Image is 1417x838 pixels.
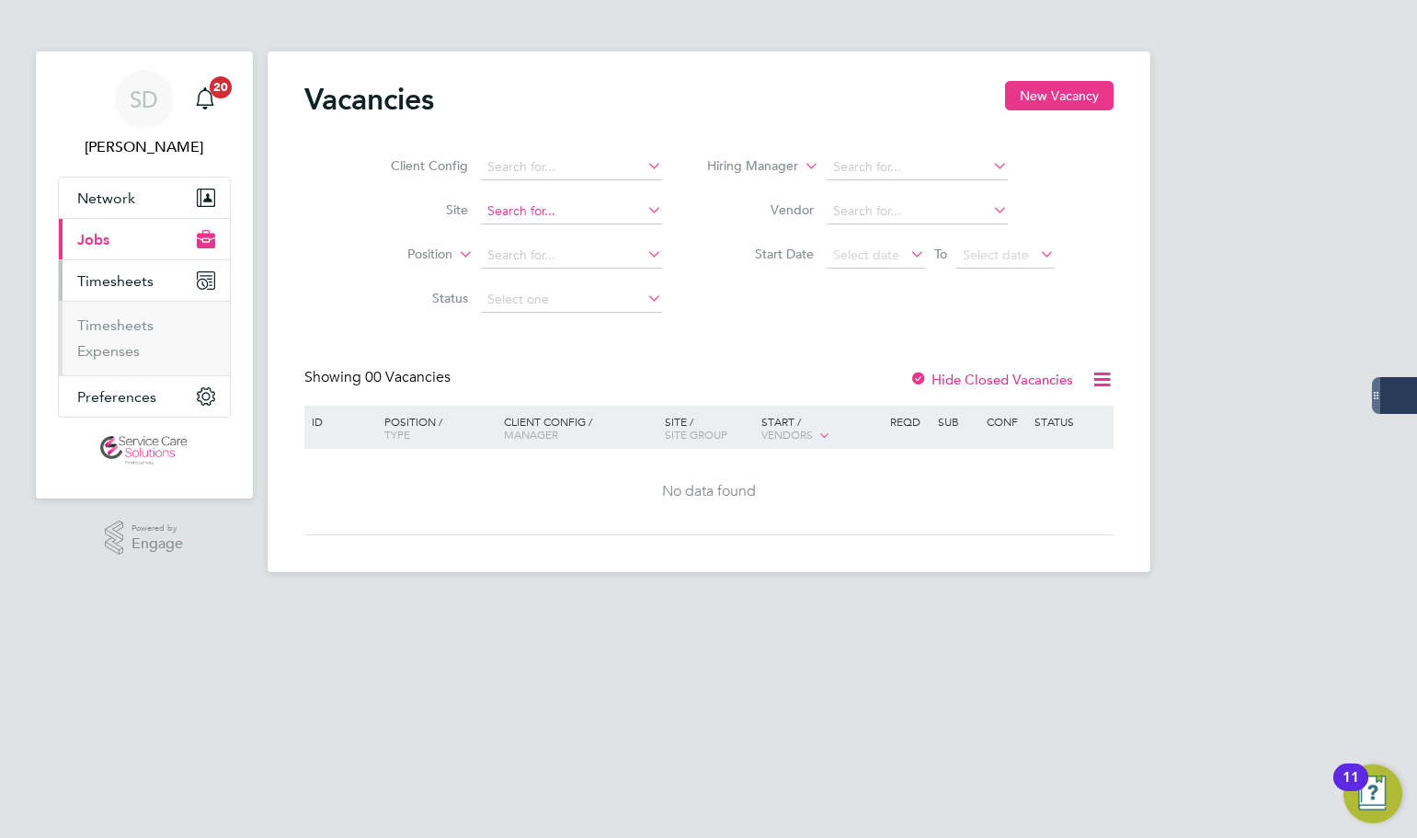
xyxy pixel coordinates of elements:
button: Timesheets [59,260,230,301]
input: Search for... [827,155,1008,180]
label: Position [347,246,452,264]
span: Jobs [77,231,109,248]
span: Powered by [131,521,183,536]
div: ID [307,406,371,437]
button: Preferences [59,376,230,417]
div: Timesheets [59,301,230,375]
div: Client Config / [499,406,660,450]
span: Samantha Dix [58,136,231,158]
label: Vendor [708,201,814,218]
input: Search for... [481,199,662,224]
a: Timesheets [77,316,154,334]
label: Client Config [362,157,468,174]
div: Showing [304,368,454,387]
div: Site / [660,406,757,450]
nav: Main navigation [36,52,253,499]
span: Vendors [761,427,813,442]
div: Conf [982,406,1030,437]
input: Search for... [481,243,662,269]
span: Timesheets [77,272,154,290]
span: Select date [833,247,899,263]
img: servicecare-logo-retina.png [100,436,187,465]
div: Reqd [886,406,933,437]
span: 00 Vacancies [365,368,451,386]
div: Sub [933,406,981,437]
input: Search for... [827,199,1008,224]
a: Powered byEngage [105,521,183,556]
label: Hiring Manager [692,157,798,176]
span: Manager [504,427,558,442]
input: Select one [481,287,662,313]
div: 11 [1343,777,1359,801]
a: Go to home page [58,436,231,465]
span: Type [384,427,410,442]
span: 20 [210,76,232,98]
div: Start / [757,406,886,452]
h2: Vacancies [304,81,434,118]
label: Start Date [708,246,814,262]
button: Network [59,178,230,218]
label: Status [362,290,468,306]
a: SD[PERSON_NAME] [58,70,231,158]
span: SD [130,87,158,111]
span: Engage [131,536,183,552]
a: 20 [187,70,223,129]
label: Site [362,201,468,218]
button: Open Resource Center, 11 new notifications [1343,764,1402,823]
button: Jobs [59,219,230,259]
a: Expenses [77,342,140,360]
span: Network [77,189,135,207]
div: Status [1030,406,1110,437]
div: Position / [371,406,499,450]
input: Search for... [481,155,662,180]
span: To [929,242,953,266]
label: Hide Closed Vacancies [909,371,1073,388]
span: Select date [963,247,1029,263]
span: Site Group [665,427,727,442]
button: New Vacancy [1005,81,1114,110]
span: Preferences [77,388,156,406]
div: No data found [307,482,1111,501]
